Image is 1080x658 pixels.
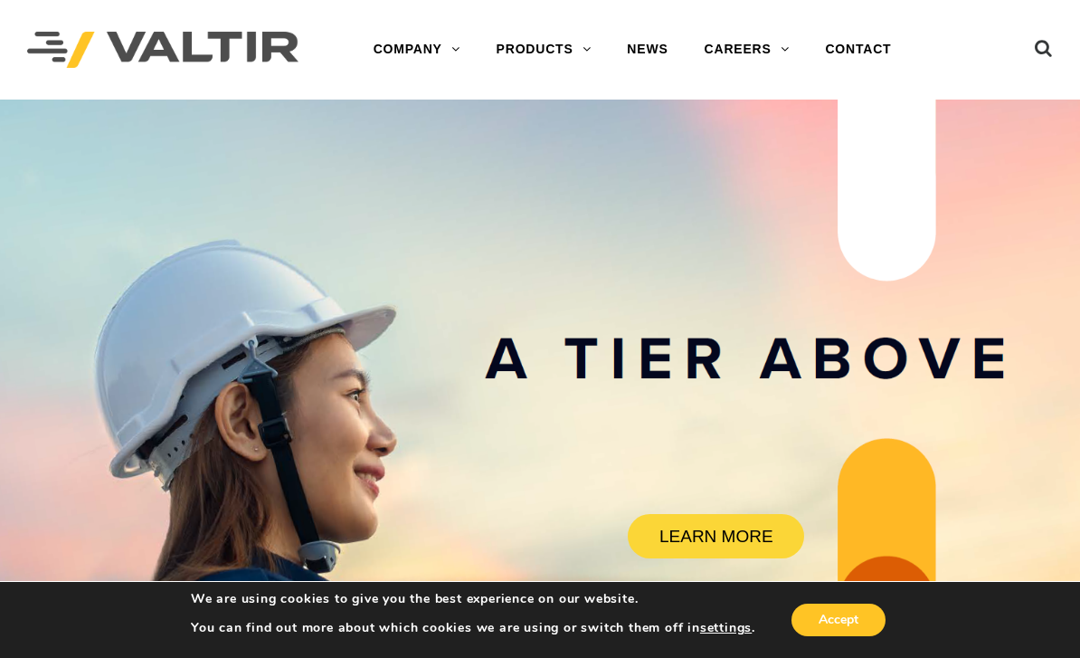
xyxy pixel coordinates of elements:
a: PRODUCTS [478,32,610,68]
a: LEARN MORE [628,514,804,558]
button: settings [700,620,752,636]
p: We are using cookies to give you the best experience on our website. [191,591,755,607]
a: CAREERS [687,32,808,68]
a: NEWS [609,32,686,68]
a: COMPANY [355,32,478,68]
p: You can find out more about which cookies we are using or switch them off in . [191,620,755,636]
button: Accept [791,604,886,636]
a: CONTACT [807,32,909,68]
img: Valtir [27,32,298,69]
